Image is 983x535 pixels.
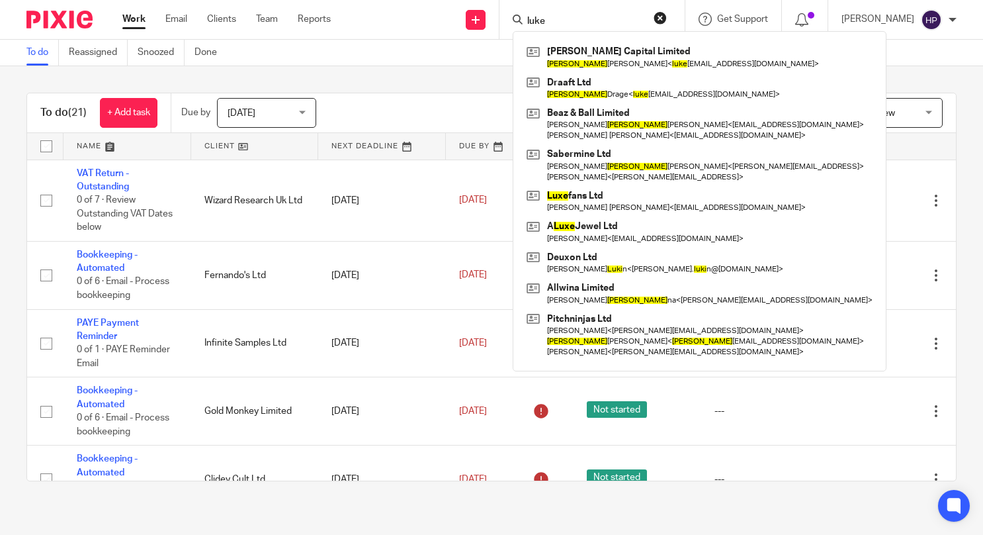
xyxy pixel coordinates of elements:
[714,473,816,486] div: ---
[77,413,169,436] span: 0 of 6 · Email - Process bookkeeping
[77,346,170,369] span: 0 of 1 · PAYE Reminder Email
[921,9,942,30] img: svg%3E
[26,40,59,66] a: To do
[318,377,446,446] td: [DATE]
[191,241,319,309] td: Fernando's Ltd
[122,13,146,26] a: Work
[191,377,319,446] td: Gold Monkey Limited
[77,318,139,341] a: PAYE Payment Reminder
[587,469,647,486] span: Not started
[40,106,87,120] h1: To do
[459,475,487,484] span: [DATE]
[77,454,138,477] a: Bookkeeping - Automated
[68,107,87,118] span: (21)
[318,241,446,309] td: [DATE]
[318,160,446,241] td: [DATE]
[69,40,128,66] a: Reassigned
[526,16,645,28] input: Search
[459,195,487,205] span: [DATE]
[191,446,319,514] td: Clidey Cult Ltd
[459,338,487,348] span: [DATE]
[654,11,667,24] button: Clear
[717,15,768,24] span: Get Support
[165,13,187,26] a: Email
[77,169,129,191] a: VAT Return - Outstanding
[256,13,278,26] a: Team
[77,195,173,232] span: 0 of 7 · Review Outstanding VAT Dates below
[138,40,185,66] a: Snoozed
[181,106,210,119] p: Due by
[459,271,487,280] span: [DATE]
[459,407,487,416] span: [DATE]
[587,401,647,418] span: Not started
[207,13,236,26] a: Clients
[298,13,331,26] a: Reports
[714,405,816,418] div: ---
[100,98,157,128] a: + Add task
[26,11,93,28] img: Pixie
[191,160,319,241] td: Wizard Research Uk Ltd
[77,386,138,409] a: Bookkeeping - Automated
[191,309,319,377] td: Infinite Samples Ltd
[318,309,446,377] td: [DATE]
[194,40,227,66] a: Done
[318,446,446,514] td: [DATE]
[77,250,138,273] a: Bookkeeping - Automated
[841,13,914,26] p: [PERSON_NAME]
[228,109,255,118] span: [DATE]
[77,277,169,301] span: 0 of 6 · Email - Process bookkeeping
